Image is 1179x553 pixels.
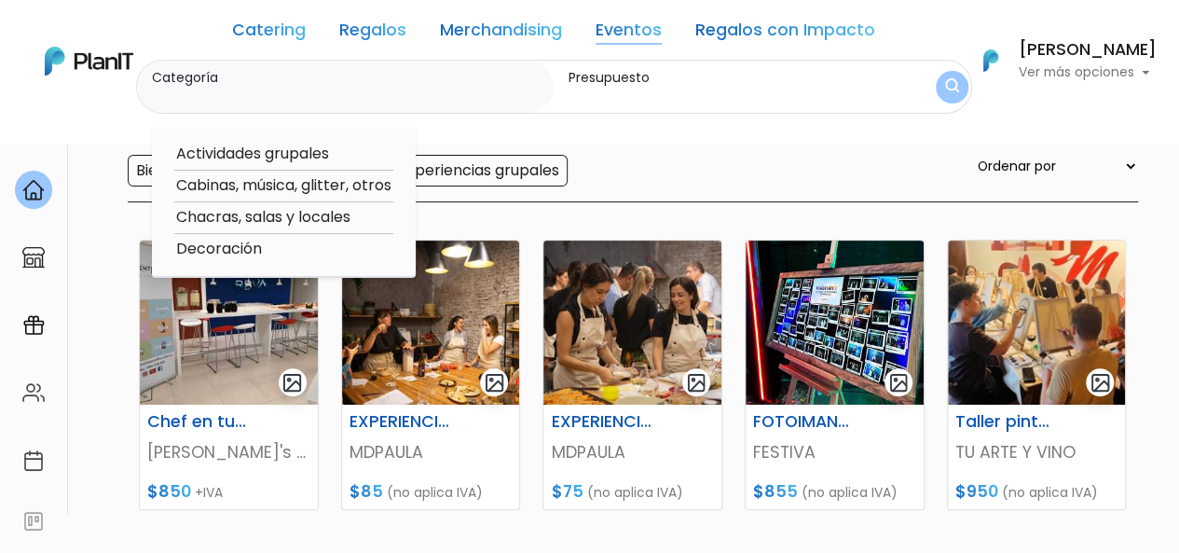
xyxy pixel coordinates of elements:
img: gallery-light [484,372,505,394]
a: Catering [232,22,306,45]
a: Regalos con Impacto [695,22,875,45]
img: gallery-light [686,372,707,394]
a: gallery-light Taller pintura en la oficina TU ARTE Y VINO $950 (no aplica IVA) [947,240,1127,510]
img: calendar-87d922413cdce8b2cf7b7f5f62616a5cf9e4887200fb71536465627b3292af00.svg [22,449,45,472]
option: Decoración [174,238,393,261]
a: gallery-light EXPERIENCIA GASTRONOMICA MDPAULA $85 (no aplica IVA) [341,240,521,510]
h6: FOTOIMANES PARA EVENTOS [742,412,865,432]
h6: EXPERIENCIA GASTRONOMICA 2 [540,412,663,432]
h6: [PERSON_NAME] [1019,42,1157,59]
label: Categoría [152,68,547,88]
input: Bienestar empresarial [128,155,308,187]
img: thumb_D6814F5D-7A98-45F1-976D-876BABEF358B.jpeg [948,241,1126,405]
img: thumb_WhatsApp_Image_2022-05-03_at_13.49.04.jpeg [140,241,318,405]
img: people-662611757002400ad9ed0e3c099ab2801c6687ba6c219adb57efc949bc21e19d.svg [22,381,45,404]
span: $75 [551,480,583,503]
a: Eventos [596,22,662,45]
span: $85 [350,480,383,503]
span: (no aplica IVA) [802,483,898,502]
span: (no aplica IVA) [1002,483,1098,502]
a: gallery-light FOTOIMANES PARA EVENTOS FESTIVA $855 (no aplica IVA) [745,240,925,510]
a: Regalos [339,22,406,45]
img: PlanIt Logo [970,40,1011,81]
p: [PERSON_NAME]'s Coffee [147,440,310,464]
option: Cabinas, música, glitter, otros [174,174,393,198]
span: (no aplica IVA) [586,483,682,502]
img: gallery-light [888,372,910,394]
span: +IVA [195,483,223,502]
img: campaigns-02234683943229c281be62815700db0a1741e53638e28bf9629b52c665b00959.svg [22,314,45,337]
span: $850 [147,480,191,503]
p: TU ARTE Y VINO [955,440,1118,464]
span: (no aplica IVA) [387,483,483,502]
img: home-e721727adea9d79c4d83392d1f703f7f8bce08238fde08b1acbfd93340b81755.svg [22,179,45,201]
span: $855 [753,480,798,503]
input: Experiencias grupales [391,155,568,187]
img: thumb_WhatsApp_Image_2025-04-01_at_15.31.49__2_.jpeg [342,241,520,405]
div: ¿Necesitás ayuda? [96,18,268,54]
p: Ver más opciones [1019,66,1157,79]
p: MDPAULA [551,440,714,464]
img: gallery-light [281,372,303,394]
p: MDPAULA [350,440,513,464]
img: gallery-light [1090,372,1111,394]
h6: Taller pintura en la oficina [944,412,1067,432]
img: feedback-78b5a0c8f98aac82b08bfc38622c3050aee476f2c9584af64705fc4e61158814.svg [22,510,45,532]
img: search_button-432b6d5273f82d61273b3651a40e1bd1b912527efae98b1b7a1b2c0702e16a8d.svg [945,78,959,96]
a: gallery-light Chef en tu Oficina [PERSON_NAME]'s Coffee $850 +IVA [139,240,319,510]
h6: Chef en tu Oficina [136,412,259,432]
img: thumb_WhatsApp_Image_2025-04-11_at_15.49.58__1_.jpeg [746,241,924,405]
a: Merchandising [440,22,562,45]
a: gallery-light EXPERIENCIA GASTRONOMICA 2 MDPAULA $75 (no aplica IVA) [542,240,722,510]
p: FESTIVA [753,440,916,464]
label: Presupuesto [569,68,880,88]
button: PlanIt Logo [PERSON_NAME] Ver más opciones [959,36,1157,85]
option: Chacras, salas y locales [174,206,393,229]
option: Actividades grupales [174,143,393,166]
img: thumb_WhatsApp_Image_2025-04-01_at_15.31.48.jpeg [543,241,721,405]
span: $950 [955,480,998,503]
img: PlanIt Logo [45,47,133,76]
h6: EXPERIENCIA GASTRONOMICA [338,412,461,432]
img: marketplace-4ceaa7011d94191e9ded77b95e3339b90024bf715f7c57f8cf31f2d8c509eaba.svg [22,246,45,269]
